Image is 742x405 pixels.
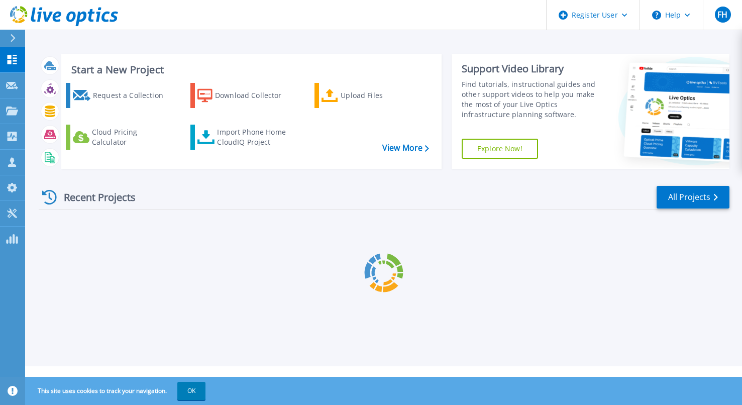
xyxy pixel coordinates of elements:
[66,125,169,150] a: Cloud Pricing Calculator
[657,186,729,209] a: All Projects
[462,139,538,159] a: Explore Now!
[215,85,291,106] div: Download Collector
[190,83,293,108] a: Download Collector
[717,11,727,19] span: FH
[177,382,205,400] button: OK
[462,79,601,120] div: Find tutorials, instructional guides and other support videos to help you make the most of your L...
[92,127,166,147] div: Cloud Pricing Calculator
[93,85,166,106] div: Request a Collection
[217,127,295,147] div: Import Phone Home CloudIQ Project
[314,83,417,108] a: Upload Files
[341,85,415,106] div: Upload Files
[462,62,601,75] div: Support Video Library
[382,143,429,153] a: View More
[39,185,149,210] div: Recent Projects
[71,64,429,75] h3: Start a New Project
[66,83,169,108] a: Request a Collection
[28,382,205,400] span: This site uses cookies to track your navigation.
